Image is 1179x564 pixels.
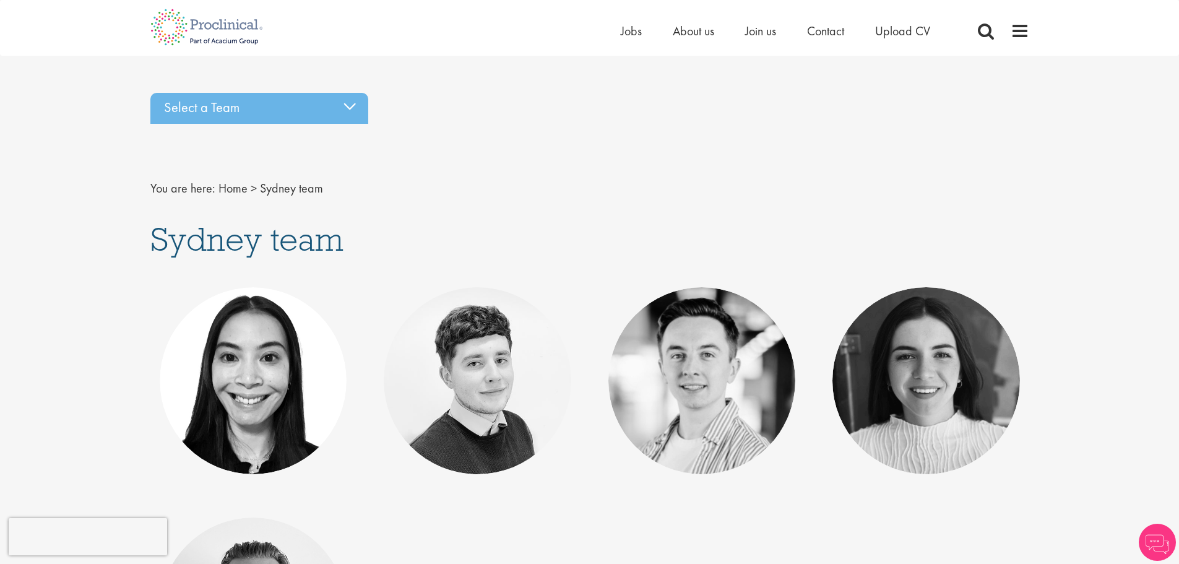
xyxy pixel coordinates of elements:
a: About us [673,23,714,39]
div: Select a Team [150,93,368,124]
a: Contact [807,23,844,39]
iframe: reCAPTCHA [9,518,167,555]
a: Jobs [621,23,642,39]
img: Chatbot [1139,524,1176,561]
span: Sydney team [260,180,323,196]
a: Upload CV [875,23,930,39]
span: Sydney team [150,218,343,260]
span: > [251,180,257,196]
span: You are here: [150,180,215,196]
a: Join us [745,23,776,39]
a: breadcrumb link [218,180,248,196]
